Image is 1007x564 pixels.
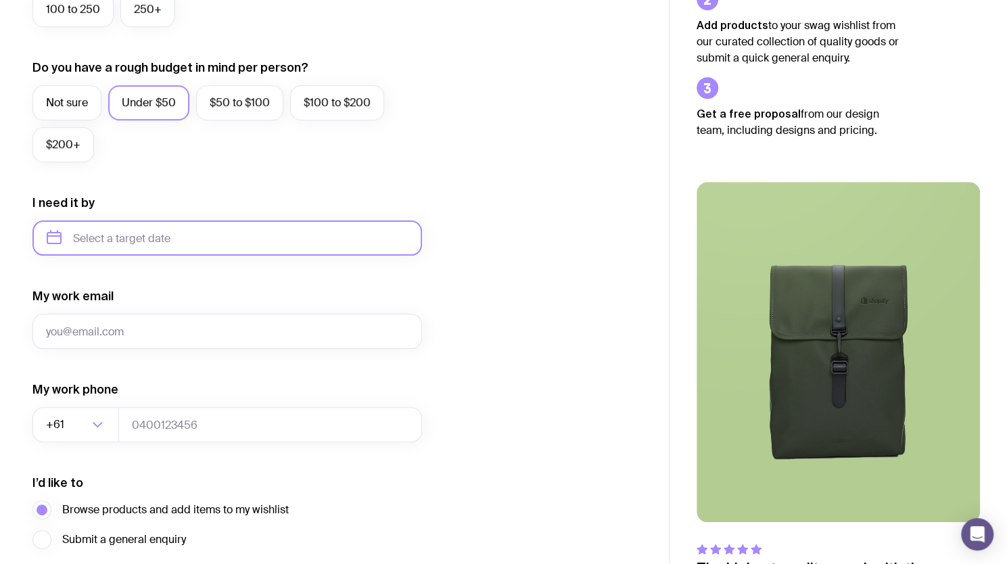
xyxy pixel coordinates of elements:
[32,85,101,120] label: Not sure
[46,407,67,442] span: +61
[67,407,88,442] input: Search for option
[32,407,119,442] div: Search for option
[108,85,189,120] label: Under $50
[32,220,422,256] input: Select a target date
[961,518,993,550] div: Open Intercom Messenger
[697,19,768,31] strong: Add products
[290,85,384,120] label: $100 to $200
[32,288,114,304] label: My work email
[32,381,118,398] label: My work phone
[196,85,283,120] label: $50 to $100
[32,195,95,211] label: I need it by
[32,60,308,76] label: Do you have a rough budget in mind per person?
[62,502,289,518] span: Browse products and add items to my wishlist
[697,17,899,66] p: to your swag wishlist from our curated collection of quality goods or submit a quick general enqu...
[697,108,801,120] strong: Get a free proposal
[32,127,94,162] label: $200+
[62,532,186,548] span: Submit a general enquiry
[118,407,422,442] input: 0400123456
[32,475,83,491] label: I’d like to
[697,105,899,139] p: from our design team, including designs and pricing.
[32,314,422,349] input: you@email.com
